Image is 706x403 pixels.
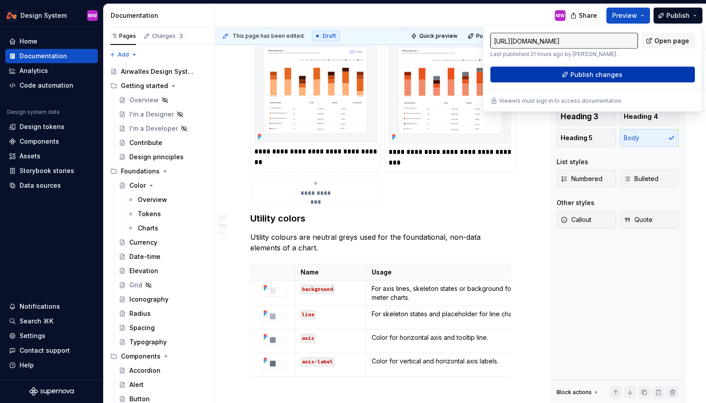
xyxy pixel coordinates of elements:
div: Alert [129,380,144,389]
img: 50063f53-8a3a-413e-9cbd-fdf6794ead15.png [254,38,377,143]
span: Heading 3 [561,112,598,121]
a: Settings [5,329,98,343]
button: Share [566,8,603,24]
p: Utility colours are neutral greys used for the foundational, non-data elements of a chart. [250,232,511,253]
p: For axis lines, skeleton states or background for donut and meter charts. [372,284,559,302]
button: Heading 4 [620,108,679,125]
div: MW [88,12,97,19]
div: Analytics [20,66,48,75]
div: Date-time [129,252,160,261]
div: I'm a Designer [129,110,174,119]
a: Code automation [5,78,98,93]
img: 553117b1-9f13-40de-97f8-1b61ffec3cf5.png [389,38,511,143]
div: Charts [138,224,158,233]
span: Preview [612,11,637,20]
span: Callout [561,215,591,224]
span: This page has been edited. [233,32,305,40]
div: Block actions [557,386,600,399]
span: Numbered [561,174,602,183]
div: Assets [20,152,40,161]
a: Storybook stories [5,164,98,178]
code: line [301,310,316,319]
div: Radius [129,309,151,318]
span: Quote [624,215,653,224]
div: Components [121,352,160,361]
div: Other styles [557,198,594,207]
span: Add [118,51,129,58]
button: Design SystemMW [2,6,101,25]
span: Open page [654,36,689,45]
a: I'm a Developer [115,121,211,136]
button: Publish [654,8,702,24]
div: Search ⌘K [20,317,53,326]
a: Analytics [5,64,98,78]
button: Callout [557,211,616,229]
p: Usage [372,268,559,277]
a: Contribute [115,136,211,150]
span: Share [579,11,597,20]
div: Getting started [121,81,168,90]
div: Foundations [107,164,211,178]
div: MW [556,12,565,19]
button: Heading 5 [557,129,616,147]
button: Help [5,358,98,372]
div: Documentation [111,11,211,20]
span: Publish changes [570,70,622,79]
a: Charts [124,221,211,235]
div: Components [107,349,211,363]
p: Color for vertical and horizontal axis labels. [372,357,559,366]
div: Design System [20,11,67,20]
code: axis-label [301,357,334,367]
div: Overview [129,96,159,105]
div: I'm a Developer [129,124,178,133]
a: Documentation [5,49,98,63]
span: Heading 5 [561,133,593,142]
img: 678501e4-e961-4b55-bfa8-4dd0f23e6153.png [260,337,285,343]
div: Typography [129,338,167,347]
div: Contact support [20,346,70,355]
svg: Supernova Logo [29,387,74,396]
span: Publish [666,11,690,20]
div: Code automation [20,81,73,90]
span: Quick preview [419,32,457,40]
div: Pages [110,32,136,40]
a: Tokens [124,207,211,221]
a: Home [5,34,98,48]
a: Spacing [115,321,211,335]
button: Search ⌘K [5,314,98,328]
img: 08669fe7-9ad7-4fc4-80b9-23ec229206c2.png [260,361,285,367]
div: Storybook stories [20,166,74,175]
button: Quote [620,211,679,229]
div: Currency [129,238,157,247]
img: b72eadf7-fbda-4322-82c4-f44b7e7e506b.png [260,314,285,319]
a: Date-time [115,250,211,264]
button: Heading 3 [557,108,616,125]
a: Data sources [5,178,98,193]
div: Design system data [7,109,60,116]
button: Quick preview [408,30,461,42]
div: Foundations [121,167,160,176]
div: Grid [129,281,142,290]
div: Help [20,361,34,370]
a: Overview [124,193,211,207]
div: Home [20,37,37,46]
p: Name [301,268,361,277]
div: Block actions [557,389,592,396]
div: Elevation [129,266,158,275]
div: Data sources [20,181,61,190]
button: Contact support [5,343,98,358]
code: background [301,285,334,294]
span: 2 [177,32,185,40]
div: List styles [557,157,588,166]
div: Changes [152,32,185,40]
a: Design tokens [5,120,98,134]
a: Open page [642,33,695,49]
img: 0733df7c-e17f-4421-95a9-ced236ef1ff0.png [6,10,17,21]
div: Overview [138,195,167,204]
a: Airwallex Design System [107,64,211,79]
div: Color [129,181,146,190]
button: Publish changes [465,30,523,42]
a: Iconography [115,292,211,306]
div: Spacing [129,323,155,332]
div: Contribute [129,138,162,147]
